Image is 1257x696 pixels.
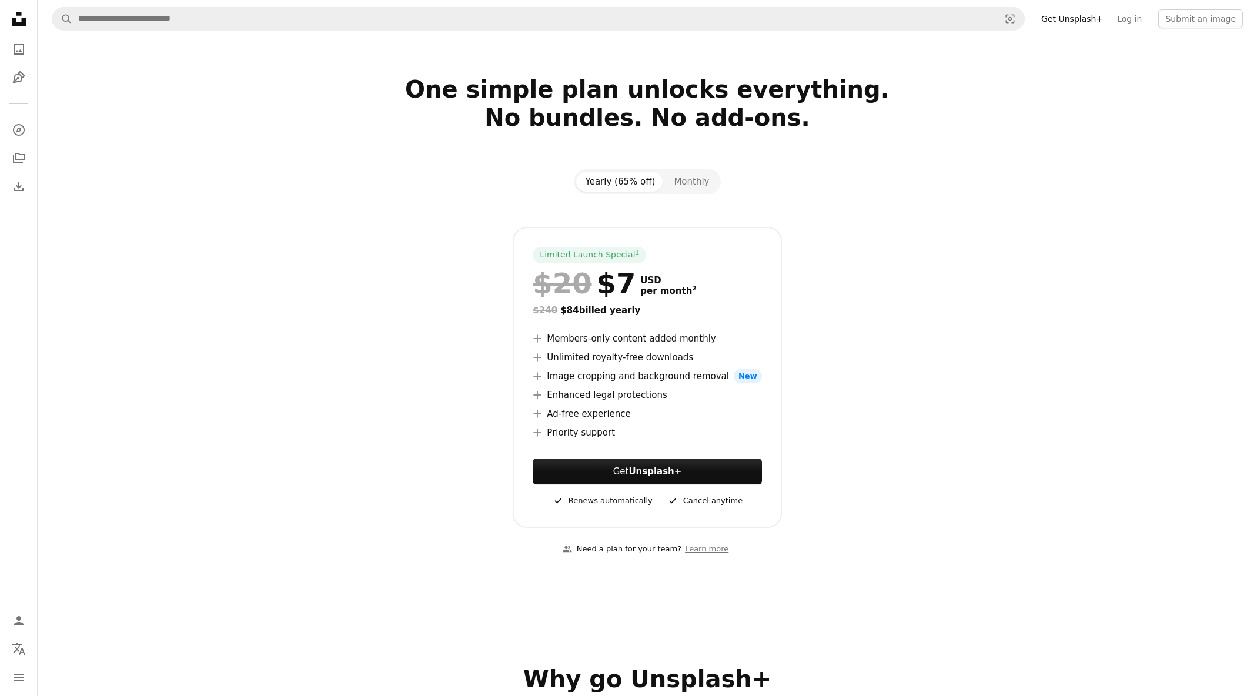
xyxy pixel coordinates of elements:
[690,286,699,296] a: 2
[533,369,761,383] li: Image cropping and background removal
[533,426,761,440] li: Priority support
[7,175,31,198] a: Download History
[7,66,31,89] a: Illustrations
[7,118,31,142] a: Explore
[533,459,761,484] button: GetUnsplash+
[1158,9,1243,28] button: Submit an image
[7,609,31,633] a: Log in / Sign up
[7,665,31,689] button: Menu
[633,249,642,261] a: 1
[7,637,31,661] button: Language
[533,268,636,299] div: $7
[533,350,761,364] li: Unlimited royalty-free downloads
[533,303,761,317] div: $84 billed yearly
[269,665,1026,693] h2: Why go Unsplash+
[533,247,646,263] div: Limited Launch Special
[533,407,761,421] li: Ad-free experience
[7,38,31,61] a: Photos
[667,494,743,508] div: Cancel anytime
[734,369,762,383] span: New
[269,75,1026,160] h2: One simple plan unlocks everything. No bundles. No add-ons.
[533,305,557,316] span: $240
[1110,9,1149,28] a: Log in
[7,7,31,33] a: Home — Unsplash
[628,466,681,477] strong: Unsplash+
[52,7,1025,31] form: Find visuals sitewide
[563,543,681,556] div: Need a plan for your team?
[52,8,72,30] button: Search Unsplash
[681,540,732,559] a: Learn more
[1034,9,1110,28] a: Get Unsplash+
[640,286,697,296] span: per month
[533,332,761,346] li: Members-only content added monthly
[640,275,697,286] span: USD
[576,172,665,192] button: Yearly (65% off)
[533,268,591,299] span: $20
[692,285,697,292] sup: 2
[996,8,1024,30] button: Visual search
[636,249,640,256] sup: 1
[533,388,761,402] li: Enhanced legal protections
[664,172,718,192] button: Monthly
[7,146,31,170] a: Collections
[552,494,653,508] div: Renews automatically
